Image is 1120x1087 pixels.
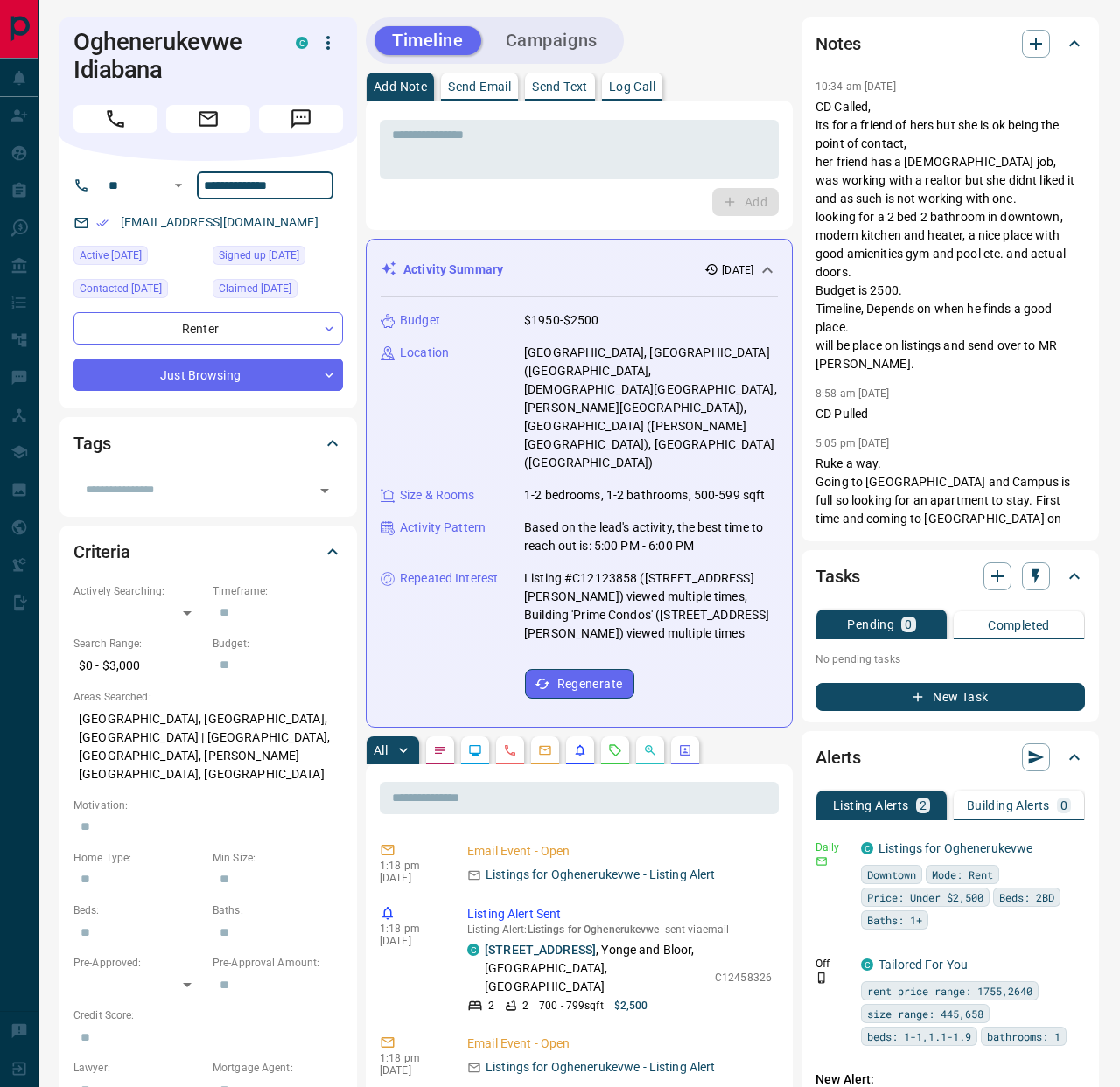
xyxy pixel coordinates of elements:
[861,842,873,854] div: condos.ca
[80,247,142,264] span: Active [DATE]
[867,866,916,883] span: Downtown
[528,923,660,936] span: Listings for Oghenerukevwe
[815,646,1085,672] p: No pending tasks
[73,850,204,866] p: Home Type:
[259,105,343,133] span: Message
[988,619,1050,631] p: Completed
[380,1064,441,1077] p: [DATE]
[380,935,441,947] p: [DATE]
[878,841,1032,855] a: Listings for Oghenerukevwe
[73,1007,343,1023] p: Credit Score:
[815,562,860,590] h2: Tasks
[815,555,1085,597] div: Tasks
[815,387,890,400] p: 8:58 am [DATE]
[867,1005,983,1022] span: size range: 445,658
[312,478,337,503] button: Open
[213,636,343,652] p: Budget:
[488,26,615,55] button: Campaigns
[296,37,308,49] div: condos.ca
[815,80,896,93] p: 10:34 am [DATE]
[73,531,343,573] div: Criteria
[374,26,481,55] button: Timeline
[73,583,204,599] p: Actively Searching:
[73,636,204,652] p: Search Range:
[867,1028,971,1045] span: beds: 1-1,1.1-1.9
[815,98,1085,373] p: CD Called, its for a friend of hers but she is ok being the point of contact, her friend has a [D...
[815,972,828,984] svg: Push Notification Only
[219,247,299,264] span: Signed up [DATE]
[609,80,655,93] p: Log Call
[433,743,447,757] svg: Notes
[213,955,343,971] p: Pre-Approval Amount:
[380,872,441,884] p: [DATE]
[722,262,753,278] p: [DATE]
[213,583,343,599] p: Timeframe:
[532,80,588,93] p: Send Text
[867,888,983,906] span: Price: Under $2,500
[524,486,765,505] p: 1-2 bedrooms, 1-2 bathrooms, 500-599 sqft
[524,311,598,330] p: $1950-$2500
[166,105,250,133] span: Email
[400,344,449,362] p: Location
[524,519,778,555] p: Based on the lead's activity, the best time to reach out is: 5:00 PM - 6:00 PM
[73,105,157,133] span: Call
[213,279,343,303] div: Fri Oct 10 2025
[213,850,343,866] p: Min Size:
[400,519,486,537] p: Activity Pattern
[815,437,890,449] p: 5:05 pm [DATE]
[374,80,427,93] p: Add Note
[213,1060,343,1076] p: Mortgage Agent:
[524,344,778,472] p: [GEOGRAPHIC_DATA], [GEOGRAPHIC_DATA] ([GEOGRAPHIC_DATA], [DEMOGRAPHIC_DATA][GEOGRAPHIC_DATA], [PE...
[73,705,343,789] p: [GEOGRAPHIC_DATA], [GEOGRAPHIC_DATA], [GEOGRAPHIC_DATA] | [GEOGRAPHIC_DATA], [GEOGRAPHIC_DATA], [...
[121,215,318,229] a: [EMAIL_ADDRESS][DOMAIN_NAME]
[73,689,343,705] p: Areas Searched:
[815,683,1085,711] button: New Task
[987,1028,1060,1045] span: bathrooms: 1
[73,798,343,813] p: Motivation:
[608,743,622,757] svg: Requests
[486,866,716,884] p: Listings for Oghenerukevwe - Listing Alert
[73,538,130,566] h2: Criteria
[400,486,475,505] p: Size & Rooms
[538,743,552,757] svg: Emails
[503,743,517,757] svg: Calls
[833,799,909,812] p: Listing Alerts
[80,280,162,297] span: Contacted [DATE]
[374,744,388,756] p: All
[815,855,828,868] svg: Email
[522,998,528,1014] p: 2
[539,998,603,1014] p: 700 - 799 sqft
[847,618,894,631] p: Pending
[488,998,494,1014] p: 2
[467,842,772,861] p: Email Event - Open
[73,312,343,345] div: Renter
[920,799,927,812] p: 2
[73,955,204,971] p: Pre-Approved:
[448,80,511,93] p: Send Email
[715,970,772,986] p: C12458326
[467,923,772,936] p: Listing Alert : - sent via email
[380,860,441,872] p: 1:18 pm
[96,217,108,229] svg: Email Verified
[999,888,1054,906] span: Beds: 2BD
[168,175,189,196] button: Open
[815,405,1085,423] p: CD Pulled
[861,958,873,971] div: condos.ca
[213,902,343,918] p: Baths:
[380,923,441,935] p: 1:18 pm
[815,455,1085,620] p: Ruke a way. Going to [GEOGRAPHIC_DATA] and Campus is full so looking for an apartment to stay. Fi...
[815,956,850,972] p: Off
[467,944,479,956] div: condos.ca
[213,246,343,270] div: Fri Jan 28 2022
[867,982,1032,1000] span: rent price range: 1755,2640
[73,429,110,457] h2: Tags
[614,998,648,1014] p: $2,500
[878,958,968,972] a: Tailored For You
[524,569,778,643] p: Listing #C12123858 ([STREET_ADDRESS][PERSON_NAME]) viewed multiple times, Building 'Prime Condos'...
[73,279,204,303] div: Fri Oct 10 2025
[815,743,861,771] h2: Alerts
[525,669,634,699] button: Regenerate
[73,652,204,680] p: $0 - $3,000
[73,246,204,270] div: Thu Oct 09 2025
[815,30,861,58] h2: Notes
